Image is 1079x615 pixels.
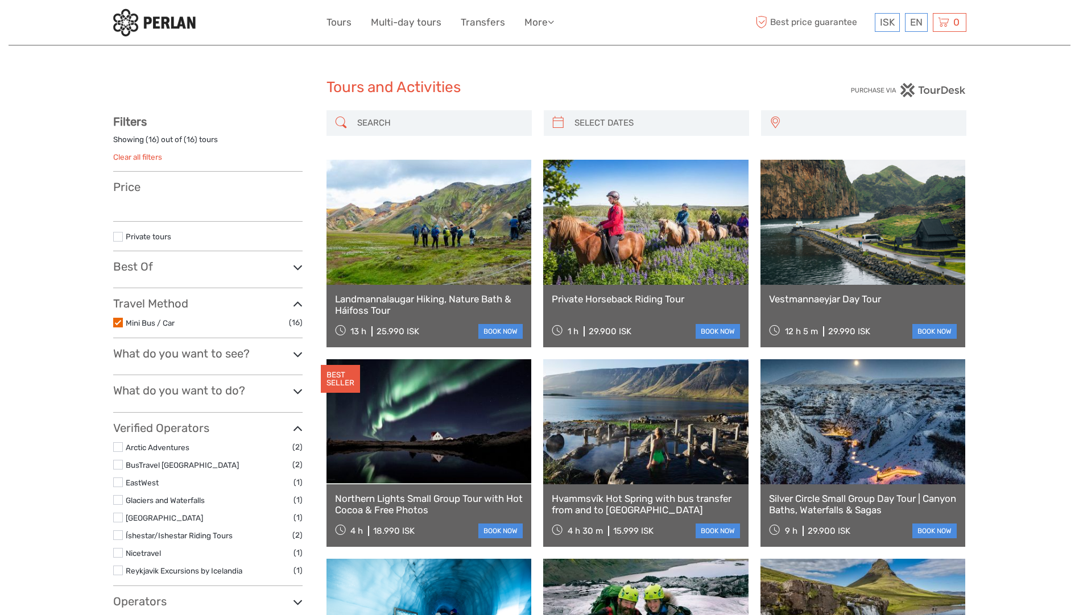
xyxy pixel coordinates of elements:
a: book now [696,324,740,339]
a: Private tours [126,232,171,241]
a: book now [912,523,957,538]
span: 4 h 30 m [568,526,603,536]
a: [GEOGRAPHIC_DATA] [126,513,203,522]
div: BEST SELLER [321,365,360,393]
span: 1 h [568,326,578,336]
h3: Operators [113,595,303,608]
a: Clear all filters [113,152,162,161]
strong: Filters [113,115,147,128]
a: BusTravel [GEOGRAPHIC_DATA] [126,460,239,469]
span: Best price guarantee [753,13,872,32]
a: Private Horseback Riding Tour [552,293,740,305]
span: 12 h 5 m [785,326,818,336]
span: (2) [292,458,303,471]
h3: Best Of [113,260,303,273]
h1: Tours and Activities [326,78,753,97]
a: Multi-day tours [371,14,441,31]
span: (16) [289,316,303,329]
a: book now [696,523,740,538]
span: 4 h [350,526,363,536]
label: 16 [187,134,195,145]
a: Hvammsvík Hot Spring with bus transfer from and to [GEOGRAPHIC_DATA] [552,493,740,516]
span: (2) [292,441,303,454]
div: 29.900 ISK [589,326,631,336]
div: 29.900 ISK [808,526,850,536]
span: (1) [293,476,303,489]
span: 0 [952,16,961,28]
a: Transfers [461,14,505,31]
div: 18.990 ISK [373,526,415,536]
h3: What do you want to see? [113,347,303,360]
a: More [524,14,554,31]
div: Showing ( ) out of ( ) tours [113,134,303,152]
span: 9 h [785,526,797,536]
a: book now [912,324,957,339]
a: Vestmannaeyjar Day Tour [769,293,957,305]
a: Nicetravel [126,548,161,558]
a: Glaciers and Waterfalls [126,496,205,505]
a: Íshestar/Ishestar Riding Tours [126,531,233,540]
img: PurchaseViaTourDesk.png [850,83,966,97]
h3: Price [113,180,303,194]
a: Reykjavik Excursions by Icelandia [126,566,242,575]
a: EastWest [126,478,159,487]
span: (1) [293,511,303,524]
span: (2) [292,529,303,542]
div: EN [905,13,928,32]
div: 15.999 ISK [613,526,654,536]
a: Arctic Adventures [126,443,189,452]
span: ISK [880,16,895,28]
span: (1) [293,564,303,577]
span: (1) [293,493,303,506]
img: 288-6a22670a-0f57-43d8-a107-52fbc9b92f2c_logo_small.jpg [113,9,196,36]
a: book now [478,324,523,339]
h3: What do you want to do? [113,384,303,397]
a: Silver Circle Small Group Day Tour | Canyon Baths, Waterfalls & Sagas [769,493,957,516]
a: Landmannalaugar Hiking, Nature Bath & Háifoss Tour [335,293,523,317]
input: SELECT DATES [570,113,743,133]
a: Tours [326,14,352,31]
div: 29.990 ISK [828,326,870,336]
a: Mini Bus / Car [126,318,175,327]
label: 16 [148,134,156,145]
h3: Travel Method [113,297,303,310]
h3: Verified Operators [113,421,303,435]
a: book now [478,523,523,538]
div: 25.990 ISK [377,326,419,336]
input: SEARCH [353,113,526,133]
a: Northern Lights Small Group Tour with Hot Cocoa & Free Photos [335,493,523,516]
span: 13 h [350,326,366,336]
span: (1) [293,546,303,559]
